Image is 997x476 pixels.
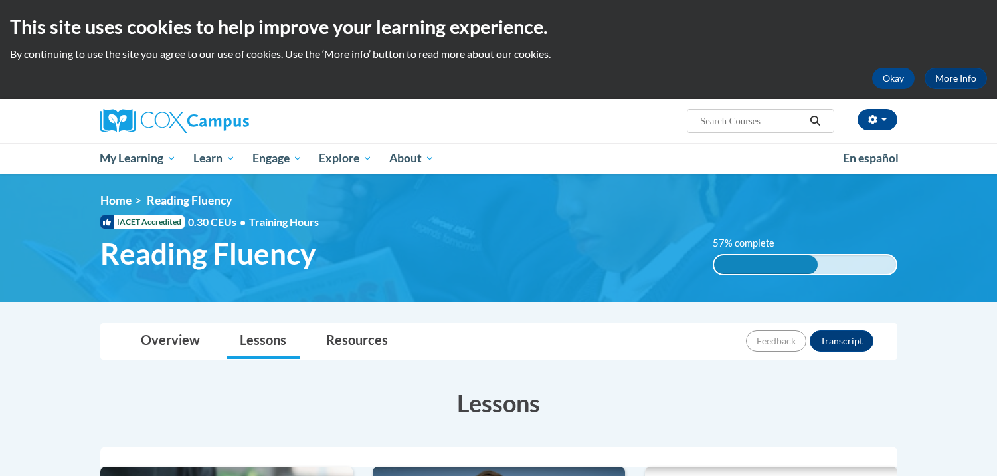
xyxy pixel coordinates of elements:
a: Cox Campus [100,109,353,133]
button: Transcript [810,330,873,352]
button: Okay [872,68,915,89]
span: IACET Accredited [100,215,185,229]
button: Account Settings [858,109,897,130]
span: • [240,215,246,228]
button: Feedback [746,330,806,352]
span: Training Hours [249,215,319,228]
a: Overview [128,324,213,359]
span: Learn [193,150,235,166]
a: About [381,143,443,174]
span: Engage [252,150,302,166]
span: Explore [319,150,372,166]
a: Learn [185,143,244,174]
a: Resources [313,324,401,359]
a: Home [100,193,132,207]
a: My Learning [92,143,185,174]
p: By continuing to use the site you agree to our use of cookies. Use the ‘More info’ button to read... [10,47,987,61]
h2: This site uses cookies to help improve your learning experience. [10,13,987,40]
span: About [389,150,434,166]
a: En español [834,144,907,172]
button: Search [805,113,825,129]
span: 0.30 CEUs [188,215,249,229]
a: Engage [244,143,311,174]
a: Explore [310,143,381,174]
img: Cox Campus [100,109,249,133]
div: Main menu [80,143,917,174]
span: En español [843,151,899,165]
span: Reading Fluency [100,236,316,271]
a: More Info [925,68,987,89]
label: 57% complete [713,236,789,251]
h3: Lessons [100,386,897,419]
input: Search Courses [699,113,805,129]
span: My Learning [100,150,176,166]
span: Reading Fluency [147,193,232,207]
div: 57% complete [714,255,818,274]
a: Lessons [227,324,300,359]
